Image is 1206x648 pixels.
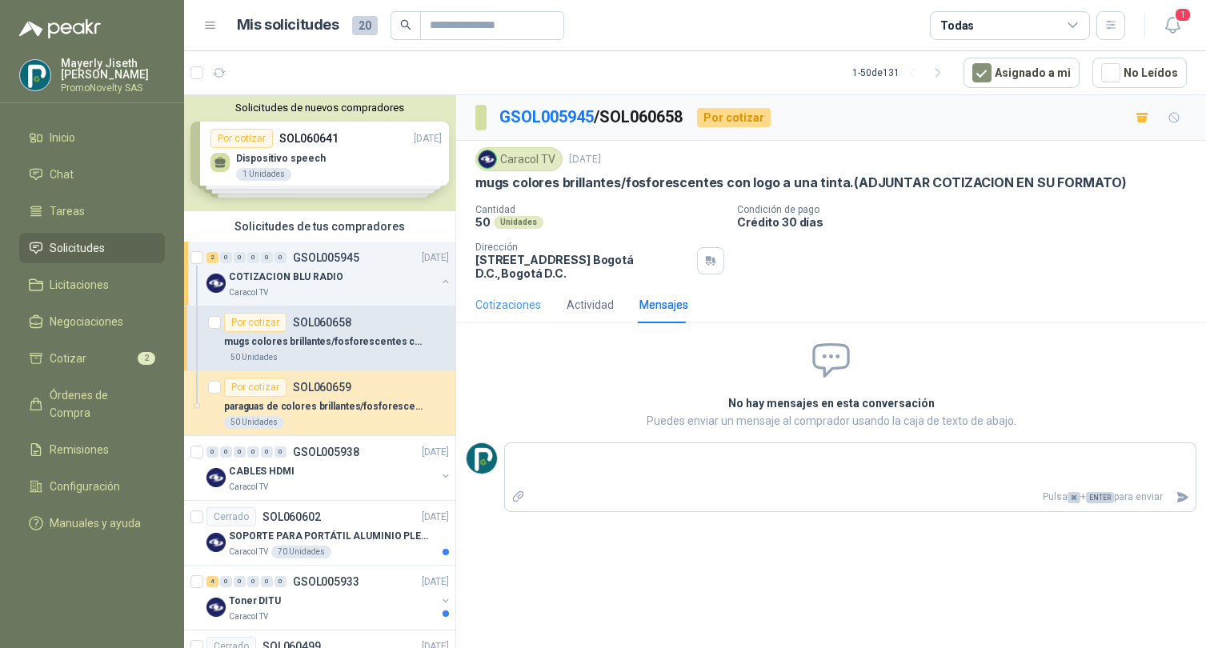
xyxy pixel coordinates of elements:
span: ENTER [1086,492,1114,503]
img: Company Logo [206,598,226,617]
div: 0 [220,576,232,587]
h2: No hay mensajes en esta conversación [536,394,1127,412]
button: Enviar [1169,483,1196,511]
button: No Leídos [1092,58,1187,88]
div: Por cotizar [224,378,286,397]
div: Actividad [567,296,614,314]
div: Cerrado [206,507,256,526]
span: 1 [1174,7,1192,22]
div: 0 [247,252,259,263]
a: Negociaciones [19,306,165,337]
a: GSOL005945 [499,107,594,126]
div: 0 [220,446,232,458]
label: Adjuntar archivos [505,483,532,511]
div: 0 [247,576,259,587]
div: Solicitudes de tus compradores [184,211,455,242]
div: 0 [261,252,273,263]
div: 0 [274,576,286,587]
a: Inicio [19,122,165,153]
p: [DATE] [422,445,449,460]
p: [DATE] [422,250,449,266]
p: [DATE] [422,574,449,590]
div: Cotizaciones [475,296,541,314]
div: 50 Unidades [224,351,284,364]
p: 50 [475,215,491,229]
a: Por cotizarSOL060658mugs colores brillantes/fosforescentes con logo a una tinta.(ADJUNTAR COTIZAC... [184,306,455,371]
p: GSOL005933 [293,576,359,587]
span: Inicio [50,129,75,146]
span: 20 [352,16,378,35]
span: search [400,19,411,30]
a: Tareas [19,196,165,226]
h1: Mis solicitudes [237,14,339,37]
div: Unidades [494,216,543,229]
p: [DATE] [569,152,601,167]
div: 50 Unidades [224,416,284,429]
span: Manuales y ayuda [50,514,141,532]
p: Caracol TV [229,610,268,623]
span: Tareas [50,202,85,220]
button: 1 [1158,11,1187,40]
p: COTIZACION BLU RADIO [229,270,343,285]
p: PromoNovelty SAS [61,83,165,93]
div: Mensajes [639,296,688,314]
div: Todas [940,17,974,34]
p: Pulsa + para enviar [532,483,1170,511]
a: 2 0 0 0 0 0 GSOL005945[DATE] Company LogoCOTIZACION BLU RADIOCaracol TV [206,248,452,299]
div: 0 [234,252,246,263]
p: GSOL005938 [293,446,359,458]
p: CABLES HDMI [229,464,294,479]
p: [STREET_ADDRESS] Bogotá D.C. , Bogotá D.C. [475,253,691,280]
span: Remisiones [50,441,109,458]
a: 0 0 0 0 0 0 GSOL005938[DATE] Company LogoCABLES HDMICaracol TV [206,442,452,494]
p: Dirección [475,242,691,253]
p: Toner DITU [229,594,281,609]
p: Caracol TV [229,286,268,299]
p: [DATE] [422,510,449,525]
p: / SOL060658 [499,105,684,130]
div: Caracol TV [475,147,563,171]
div: 4 [206,576,218,587]
div: 0 [247,446,259,458]
img: Company Logo [206,533,226,552]
button: Solicitudes de nuevos compradores [190,102,449,114]
div: 0 [234,576,246,587]
img: Company Logo [467,443,497,474]
p: mugs colores brillantes/fosforescentes con logo a una tinta.(ADJUNTAR COTIZACION EN SU FORMATO) [224,334,423,350]
span: Cotizar [50,350,86,367]
p: Caracol TV [229,481,268,494]
a: Solicitudes [19,233,165,263]
div: Por cotizar [697,108,771,127]
div: 0 [261,446,273,458]
p: SOL060658 [293,317,351,328]
p: SOL060602 [262,511,321,522]
img: Company Logo [20,60,50,90]
a: Licitaciones [19,270,165,300]
p: mugs colores brillantes/fosforescentes con logo a una tinta.(ADJUNTAR COTIZACION EN SU FORMATO) [475,174,1127,191]
div: Solicitudes de nuevos compradoresPor cotizarSOL060641[DATE] Dispositivo speech1 UnidadesPor cotiz... [184,95,455,211]
p: Mayerly Jiseth [PERSON_NAME] [61,58,165,80]
span: Órdenes de Compra [50,386,150,422]
div: 1 - 50 de 131 [852,60,951,86]
span: Chat [50,166,74,183]
a: Configuración [19,471,165,502]
a: Por cotizarSOL060659paraguas de colores brillantes/fosforescentes con 2 logos a una tinta.(ADJUNT... [184,371,455,436]
a: CerradoSOL060602[DATE] Company LogoSOPORTE PARA PORTÁTIL ALUMINIO PLEGABLE VTACaracol TV70 Unidades [184,501,455,566]
a: Remisiones [19,434,165,465]
div: 0 [274,252,286,263]
span: 2 [138,352,155,365]
span: Solicitudes [50,239,105,257]
button: Asignado a mi [964,58,1080,88]
span: Licitaciones [50,276,109,294]
div: 0 [220,252,232,263]
div: 70 Unidades [271,546,331,558]
p: SOPORTE PARA PORTÁTIL ALUMINIO PLEGABLE VTA [229,529,428,544]
p: Condición de pago [737,204,1200,215]
img: Logo peakr [19,19,101,38]
img: Company Logo [206,468,226,487]
div: 0 [206,446,218,458]
div: 0 [261,576,273,587]
p: Caracol TV [229,546,268,558]
span: Configuración [50,478,120,495]
img: Company Logo [206,274,226,293]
